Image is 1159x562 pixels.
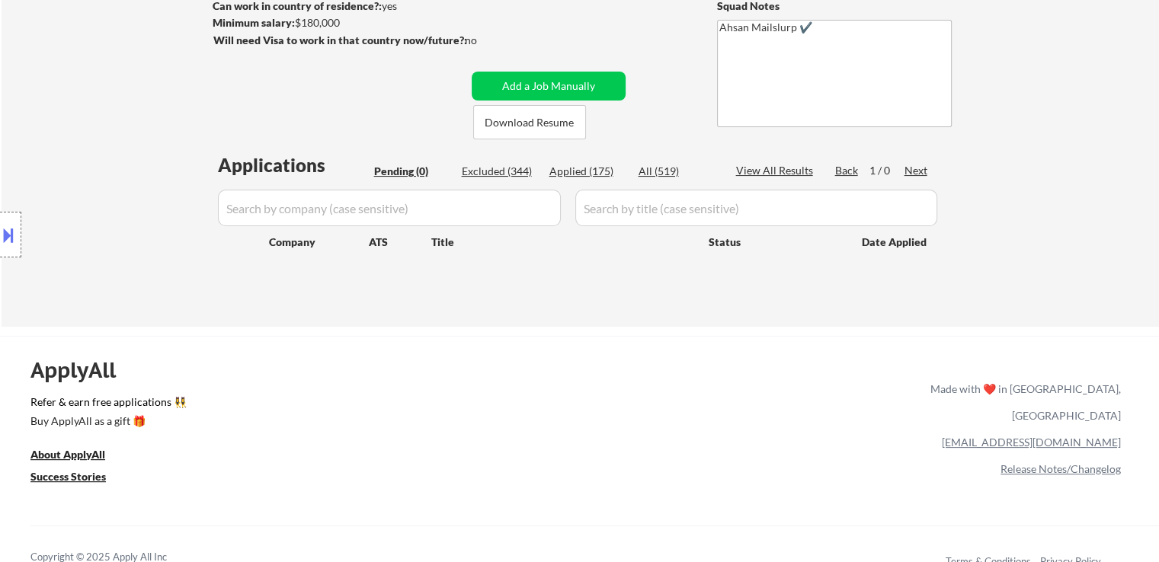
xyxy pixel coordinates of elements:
a: Buy ApplyAll as a gift 🎁 [30,413,183,432]
div: Excluded (344) [462,164,538,179]
div: $180,000 [213,15,466,30]
div: All (519) [639,164,715,179]
strong: Will need Visa to work in that country now/future?: [213,34,467,46]
a: About ApplyAll [30,446,126,465]
input: Search by title (case sensitive) [575,190,937,226]
div: Made with ❤️ in [GEOGRAPHIC_DATA], [GEOGRAPHIC_DATA] [924,375,1121,429]
div: Applications [218,156,369,174]
button: Add a Job Manually [472,72,626,101]
button: Download Resume [473,105,586,139]
u: About ApplyAll [30,448,105,461]
u: Success Stories [30,470,106,483]
div: Back [835,163,860,178]
div: Company [269,235,369,250]
div: Applied (175) [549,164,626,179]
div: Title [431,235,694,250]
a: [EMAIL_ADDRESS][DOMAIN_NAME] [942,436,1121,449]
div: Next [904,163,929,178]
div: Date Applied [862,235,929,250]
a: Refer & earn free applications 👯‍♀️ [30,397,612,413]
a: Release Notes/Changelog [1001,462,1121,475]
strong: Minimum salary: [213,16,295,29]
div: Status [709,228,840,255]
div: View All Results [736,163,818,178]
div: 1 / 0 [869,163,904,178]
div: ApplyAll [30,357,133,383]
div: no [465,33,508,48]
input: Search by company (case sensitive) [218,190,561,226]
div: Pending (0) [374,164,450,179]
div: ATS [369,235,431,250]
a: Success Stories [30,468,126,487]
div: Buy ApplyAll as a gift 🎁 [30,416,183,426]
